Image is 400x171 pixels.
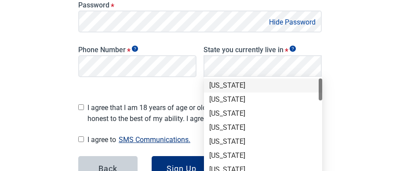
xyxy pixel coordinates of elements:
[87,102,322,124] span: I agree that I am 18 years of age or older and all of my responses are honest to the best of my a...
[132,46,138,52] span: Show tooltip
[204,135,322,149] div: California
[209,137,317,146] div: [US_STATE]
[209,151,317,160] div: [US_STATE]
[204,121,322,135] div: Arkansas
[204,78,322,93] div: Alabama
[204,46,322,54] label: State you currently live in
[266,16,318,28] button: Hide Password
[78,46,196,54] label: Phone Number
[204,107,322,121] div: Arizona
[290,46,296,52] span: Show tooltip
[116,134,193,146] button: Show SMS communications details
[209,95,317,104] div: [US_STATE]
[209,109,317,118] div: [US_STATE]
[204,149,322,163] div: Colorado
[209,81,317,90] div: [US_STATE]
[87,134,322,146] span: I agree to
[204,93,322,107] div: Alaska
[78,1,322,9] label: Password
[209,123,317,132] div: [US_STATE]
